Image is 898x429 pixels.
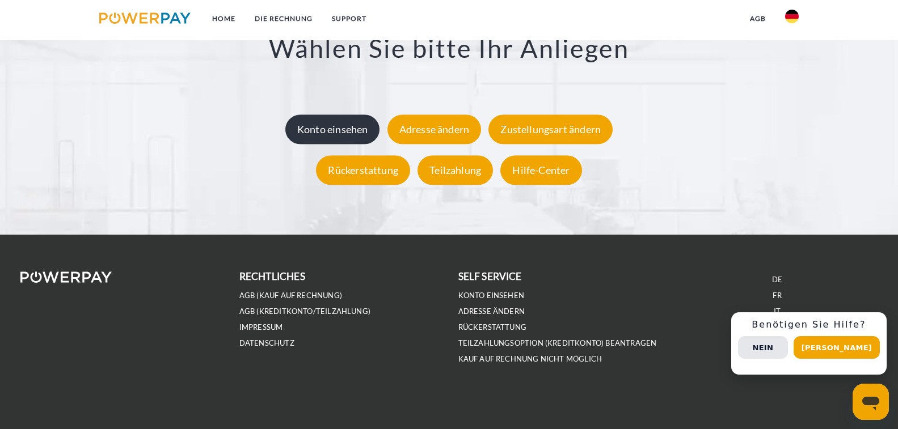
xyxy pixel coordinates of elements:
a: Rückerstattung [458,322,527,332]
img: logo-powerpay-white.svg [20,271,112,283]
div: Konto einsehen [285,115,380,145]
h3: Wählen Sie bitte Ihr Anliegen [59,32,839,64]
a: Teilzahlungsoption (KREDITKONTO) beantragen [458,338,657,348]
img: logo-powerpay.svg [99,12,191,24]
a: agb [740,9,775,29]
div: Schnellhilfe [731,312,887,375]
a: IMPRESSUM [239,322,283,332]
a: IT [774,307,781,316]
a: Rückerstattung [313,164,413,177]
a: FR [773,291,781,300]
div: Rückerstattung [316,156,410,185]
a: AGB (Kreditkonto/Teilzahlung) [239,307,370,316]
a: Teilzahlung [415,164,496,177]
a: Adresse ändern [458,307,525,316]
a: DATENSCHUTZ [239,338,294,348]
a: Adresse ändern [385,124,484,136]
a: DE [772,275,782,284]
a: Zustellungsart ändern [486,124,615,136]
b: self service [458,270,522,282]
a: Kauf auf Rechnung nicht möglich [458,354,602,364]
a: Konto einsehen [283,124,383,136]
img: de [785,10,799,23]
h3: Benötigen Sie Hilfe? [738,319,880,330]
a: Home [203,9,245,29]
a: SUPPORT [322,9,376,29]
div: Teilzahlung [418,156,493,185]
div: Zustellungsart ändern [488,115,613,145]
a: AGB (Kauf auf Rechnung) [239,291,342,300]
div: Adresse ändern [387,115,482,145]
iframe: Schaltfläche zum Öffnen des Messaging-Fensters [853,384,889,420]
div: Hilfe-Center [500,156,581,185]
a: Hilfe-Center [498,164,584,177]
b: rechtliches [239,270,305,282]
button: Nein [738,336,788,359]
button: [PERSON_NAME] [794,336,880,359]
a: DIE RECHNUNG [245,9,322,29]
a: Konto einsehen [458,291,525,300]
